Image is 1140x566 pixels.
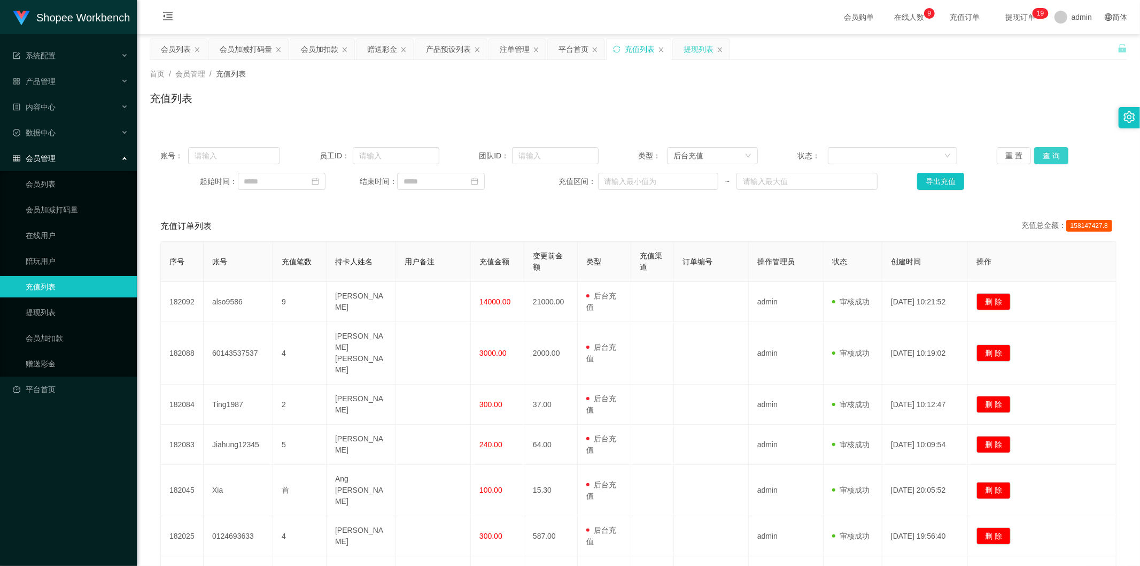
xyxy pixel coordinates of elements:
span: 账号： [160,150,188,162]
i: 图标: setting [1123,111,1135,123]
span: 审核成功 [832,440,870,449]
span: 账号 [212,257,227,266]
td: 2 [273,385,327,425]
td: 182092 [161,282,204,322]
td: Jiahung12345 [204,425,273,465]
input: 请输入 [188,147,280,164]
button: 删 除 [976,482,1011,499]
td: [DATE] 10:12:47 [882,385,968,425]
a: 提现列表 [26,302,128,323]
i: 图标: close [474,47,480,53]
td: [PERSON_NAME] [PERSON_NAME] [327,322,396,385]
span: 会员管理 [13,154,56,163]
span: 后台充值 [586,394,616,414]
span: 审核成功 [832,400,870,409]
span: / [210,70,212,78]
span: 在线人数 [889,13,929,21]
span: 3000.00 [479,349,507,357]
a: 图标: dashboard平台首页 [13,379,128,400]
td: 首 [273,465,327,516]
span: 变更前金额 [533,251,563,271]
span: 审核成功 [832,532,870,540]
sup: 9 [924,8,935,19]
i: 图标: close [275,47,282,53]
div: 充值总金额： [1021,220,1116,233]
td: 60143537537 [204,322,273,385]
td: [PERSON_NAME] [327,516,396,556]
span: 后台充值 [586,480,616,500]
div: 充值列表 [625,39,655,59]
span: 审核成功 [832,349,870,357]
span: 内容中心 [13,103,56,111]
h1: 充值列表 [150,90,192,106]
a: 充值列表 [26,276,128,297]
td: 0124693633 [204,516,273,556]
td: admin [749,425,824,465]
div: 提现列表 [684,39,714,59]
button: 导出充值 [917,173,964,190]
button: 查 询 [1034,147,1068,164]
span: 状态： [798,150,828,162]
span: 后台充值 [586,526,616,546]
i: 图标: calendar [312,178,319,185]
span: 操作 [976,257,991,266]
td: 64.00 [524,425,578,465]
a: 会员加减打码量 [26,199,128,220]
span: 操作管理员 [757,257,795,266]
img: logo.9652507e.png [13,11,30,26]
td: 182088 [161,322,204,385]
input: 请输入最大值 [736,173,877,190]
td: 2000.00 [524,322,578,385]
span: 充值列表 [216,70,246,78]
span: 14000.00 [479,297,510,306]
td: admin [749,322,824,385]
td: 182025 [161,516,204,556]
span: 产品管理 [13,77,56,86]
span: 240.00 [479,440,502,449]
span: 充值金额 [479,257,509,266]
span: 后台充值 [586,434,616,454]
div: 平台首页 [559,39,588,59]
span: 300.00 [479,400,502,409]
i: 图标: calendar [471,178,478,185]
div: 赠送彩金 [367,39,397,59]
span: 提现订单 [1000,13,1041,21]
span: 158147427.8 [1066,220,1112,232]
td: [DATE] 10:21:52 [882,282,968,322]
span: 团队ID： [479,150,512,162]
div: 注单管理 [500,39,530,59]
i: 图标: close [194,47,200,53]
i: 图标: close [400,47,407,53]
span: 充值区间： [559,176,598,187]
span: 状态 [832,257,847,266]
input: 请输入最小值为 [598,173,718,190]
i: 图标: check-circle-o [13,129,20,136]
span: 序号 [169,257,184,266]
div: 产品预设列表 [426,39,471,59]
td: 4 [273,516,327,556]
td: [DATE] 19:56:40 [882,516,968,556]
td: admin [749,516,824,556]
div: 会员列表 [161,39,191,59]
td: admin [749,282,824,322]
button: 删 除 [976,527,1011,545]
button: 重 置 [997,147,1031,164]
td: 5 [273,425,327,465]
i: 图标: down [745,152,751,160]
td: 587.00 [524,516,578,556]
td: 4 [273,322,327,385]
i: 图标: table [13,155,20,162]
div: 后台充值 [673,148,703,164]
i: 图标: form [13,52,20,59]
h1: Shopee Workbench [36,1,130,35]
a: 陪玩用户 [26,250,128,272]
td: 182084 [161,385,204,425]
span: 系统配置 [13,51,56,60]
span: 数据中心 [13,128,56,137]
span: 订单编号 [683,257,712,266]
span: 类型： [638,150,666,162]
span: 会员管理 [175,70,205,78]
a: 会员加扣款 [26,327,128,349]
td: [DATE] 20:05:52 [882,465,968,516]
i: 图标: menu-fold [150,1,186,35]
